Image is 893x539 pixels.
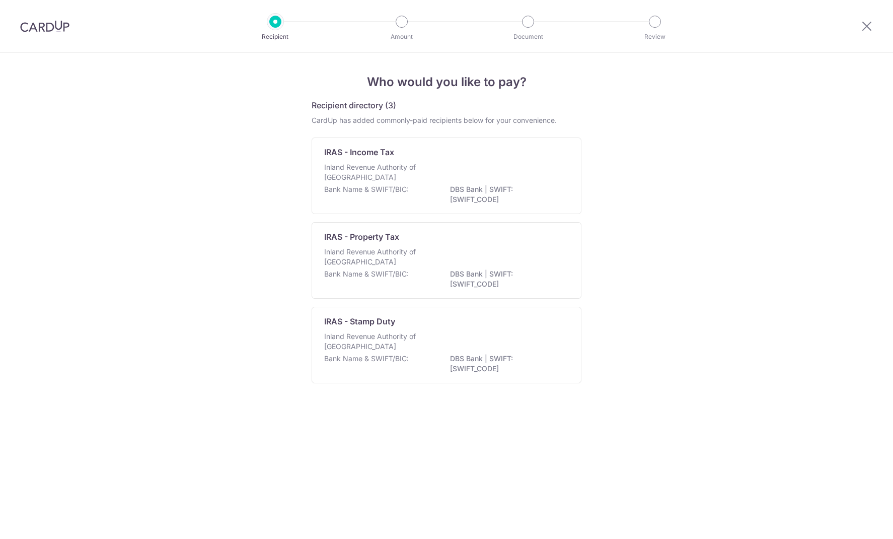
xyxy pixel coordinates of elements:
[450,354,563,374] p: DBS Bank | SWIFT: [SWIFT_CODE]
[312,115,581,125] div: CardUp has added commonly-paid recipients below for your convenience.
[491,32,565,42] p: Document
[324,354,409,364] p: Bank Name & SWIFT/BIC:
[324,184,409,194] p: Bank Name & SWIFT/BIC:
[324,231,399,243] p: IRAS - Property Tax
[324,331,431,352] p: Inland Revenue Authority of [GEOGRAPHIC_DATA]
[312,73,581,91] h4: Who would you like to pay?
[238,32,313,42] p: Recipient
[364,32,439,42] p: Amount
[324,269,409,279] p: Bank Name & SWIFT/BIC:
[324,315,395,327] p: IRAS - Stamp Duty
[312,99,396,111] h5: Recipient directory (3)
[324,247,431,267] p: Inland Revenue Authority of [GEOGRAPHIC_DATA]
[20,20,69,32] img: CardUp
[450,184,563,205] p: DBS Bank | SWIFT: [SWIFT_CODE]
[450,269,563,289] p: DBS Bank | SWIFT: [SWIFT_CODE]
[324,162,431,182] p: Inland Revenue Authority of [GEOGRAPHIC_DATA]
[618,32,692,42] p: Review
[324,146,394,158] p: IRAS - Income Tax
